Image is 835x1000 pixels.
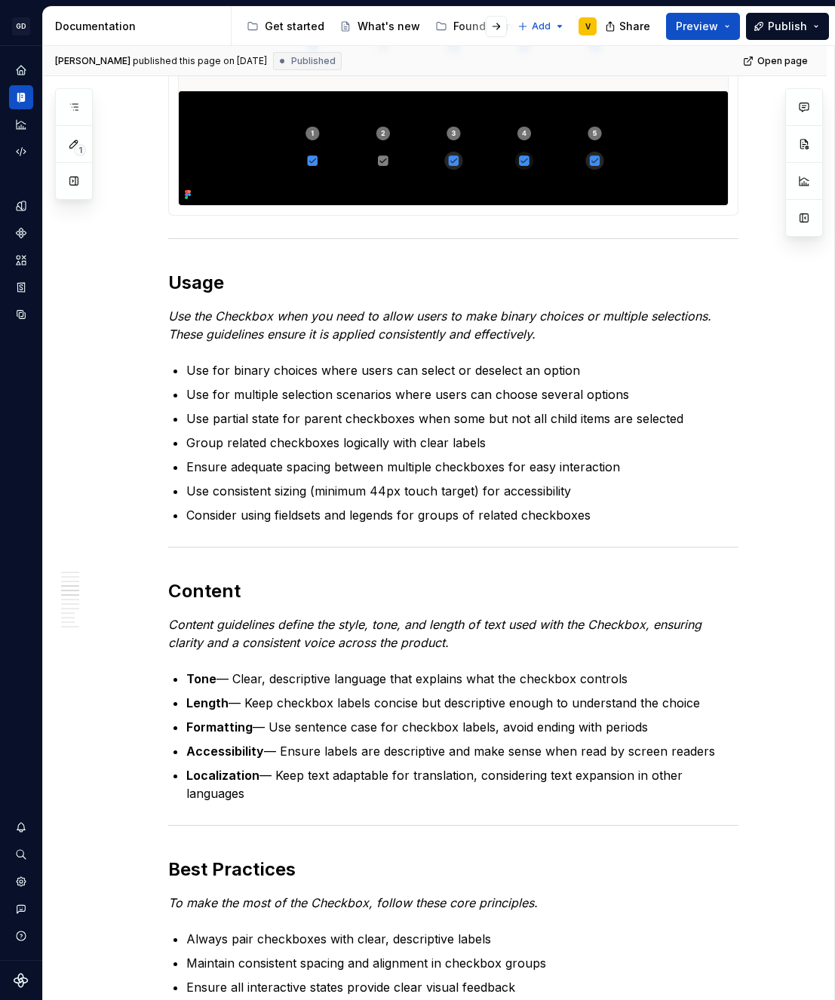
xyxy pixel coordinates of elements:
[55,19,225,34] div: Documentation
[186,694,738,712] p: — Keep checkbox labels concise but descriptive enough to understand the choice
[333,14,426,38] a: What's new
[186,954,738,972] p: Maintain consistent spacing and alignment in checkbox groups
[186,930,738,948] p: Always pair checkboxes with clear, descriptive labels
[9,58,33,82] a: Home
[666,13,740,40] button: Preview
[186,766,738,802] p: — Keep text adaptable for translation, considering text expansion in other languages
[9,302,33,327] a: Data sources
[265,19,324,34] div: Get started
[186,978,738,996] p: Ensure all interactive states provide clear visual feedback
[186,719,253,735] strong: Formatting
[241,11,510,41] div: Page tree
[186,742,738,760] p: — Ensure labels are descriptive and make sense when read by screen readers
[513,16,569,37] button: Add
[9,140,33,164] a: Code automation
[453,19,519,34] div: Foundations
[291,55,336,67] span: Published
[9,842,33,867] button: Search ⌘K
[9,248,33,272] a: Assets
[168,308,715,342] em: Use the Checkbox when you need to allow users to make binary choices or multiple selections. Thes...
[585,20,591,32] div: V
[186,718,738,736] p: — Use sentence case for checkbox labels, avoid ending with periods
[9,815,33,839] button: Notifications
[9,221,33,245] a: Components
[14,973,29,988] svg: Supernova Logo
[186,434,738,452] p: Group related checkboxes logically with clear labels
[186,410,738,428] p: Use partial state for parent checkboxes when some but not all child items are selected
[186,385,738,403] p: Use for multiple selection scenarios where users can choose several options
[168,857,738,882] h2: Best Practices
[186,482,738,500] p: Use consistent sizing (minimum 44px touch target) for accessibility
[358,19,420,34] div: What's new
[186,671,216,686] strong: Tone
[168,617,705,650] em: Content guidelines define the style, tone, and length of text used with the Checkbox, ensuring cl...
[133,55,267,67] div: published this page on [DATE]
[738,51,815,72] a: Open page
[676,19,718,34] span: Preview
[3,10,39,42] button: GD
[241,14,330,38] a: Get started
[186,458,738,476] p: Ensure adequate spacing between multiple checkboxes for easy interaction
[186,744,264,759] strong: Accessibility
[429,14,525,38] a: Foundations
[186,670,738,688] p: — Clear, descriptive language that explains what the checkbox controls
[768,19,807,34] span: Publish
[597,13,660,40] button: Share
[186,695,229,710] strong: Length
[619,19,650,34] span: Share
[9,870,33,894] a: Settings
[9,897,33,921] button: Contact support
[186,506,738,524] p: Consider using fieldsets and legends for groups of related checkboxes
[55,55,130,67] span: [PERSON_NAME]
[9,194,33,218] a: Design tokens
[74,144,86,156] span: 1
[757,55,808,67] span: Open page
[532,20,551,32] span: Add
[168,895,538,910] em: To make the most of the Checkbox, follow these core principles.
[9,275,33,299] a: Storybook stories
[168,271,738,295] h2: Usage
[186,768,259,783] strong: Localization
[12,17,30,35] div: GD
[9,112,33,137] a: Analytics
[186,361,738,379] p: Use for binary choices where users can select or deselect an option
[746,13,829,40] button: Publish
[168,579,738,603] h2: Content
[9,85,33,109] a: Documentation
